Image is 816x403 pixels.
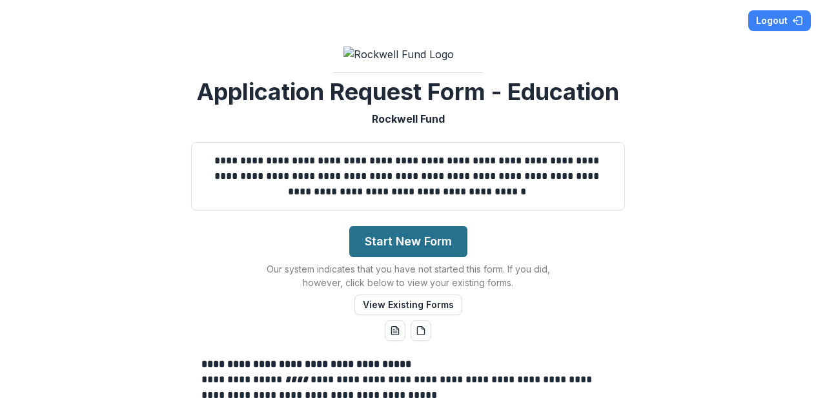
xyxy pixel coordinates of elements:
[354,294,462,315] button: View Existing Forms
[349,226,467,257] button: Start New Form
[748,10,811,31] button: Logout
[385,320,405,341] button: word-download
[343,46,473,62] img: Rockwell Fund Logo
[411,320,431,341] button: pdf-download
[372,111,445,127] p: Rockwell Fund
[247,262,569,289] p: Our system indicates that you have not started this form. If you did, however, click below to vie...
[197,78,619,106] h2: Application Request Form - Education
